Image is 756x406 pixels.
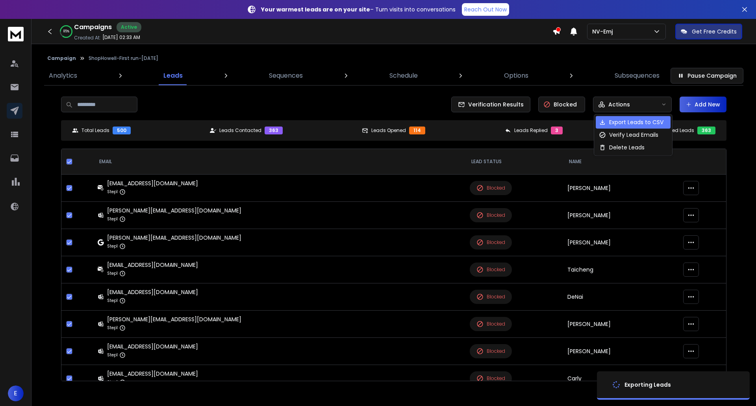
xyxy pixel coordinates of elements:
div: Blocked [476,266,505,273]
button: Campaign [47,55,76,61]
div: 114 [409,127,425,134]
div: [PERSON_NAME][EMAIL_ADDRESS][DOMAIN_NAME] [107,234,241,242]
div: [PERSON_NAME][EMAIL_ADDRESS][DOMAIN_NAME] [107,207,241,214]
p: Step 1 [107,242,118,250]
a: Leads [159,66,187,85]
td: [PERSON_NAME] [563,229,678,256]
button: E [8,386,24,401]
p: Leads Contacted [219,127,261,134]
div: Blocked [476,184,505,192]
div: [EMAIL_ADDRESS][DOMAIN_NAME] [107,261,198,269]
td: [PERSON_NAME] [563,338,678,365]
p: Schedule [389,71,418,80]
div: 500 [113,127,131,134]
p: Completed Leads [651,127,694,134]
div: 3 [551,127,563,134]
p: Created At: [74,35,101,41]
p: [DATE] 02:33 AM [102,34,140,41]
th: EMAIL [93,149,465,175]
p: Step 1 [107,297,118,305]
span: Verification Results [465,101,524,108]
div: 363 [697,127,715,134]
p: Step 1 [107,215,118,223]
div: [EMAIL_ADDRESS][DOMAIN_NAME] [107,179,198,187]
div: [EMAIL_ADDRESS][DOMAIN_NAME] [107,343,198,350]
div: Blocked [476,293,505,300]
p: Step 1 [107,188,118,196]
td: [PERSON_NAME] [563,175,678,202]
div: Blocked [476,375,505,382]
p: ShopHowell-First run-[DATE] [89,55,158,61]
div: Exporting Leads [624,381,671,389]
td: [PERSON_NAME] [563,202,678,229]
p: Step 1 [107,324,118,332]
a: Options [499,66,533,85]
button: Verification Results [451,97,530,112]
div: Blocked [476,348,505,355]
p: Leads Opened [371,127,406,134]
p: Step 1 [107,351,118,359]
td: DeNai [563,283,678,311]
p: Total Leads [82,127,109,134]
td: [PERSON_NAME] [563,311,678,338]
div: 363 [265,127,283,134]
p: 85 % [63,29,69,34]
a: Subsequences [610,66,664,85]
p: Export Leads to CSV [609,118,663,126]
td: Carly [563,365,678,392]
p: Sequences [269,71,303,80]
p: Delete Leads [609,143,645,151]
p: Analytics [49,71,77,80]
a: Analytics [44,66,82,85]
a: Schedule [385,66,422,85]
img: logo [8,27,24,41]
th: LEAD STATUS [465,149,563,175]
p: Leads [163,71,183,80]
p: Verify Lead Emails [609,131,658,139]
div: Active [117,22,141,32]
div: Blocked [476,239,505,246]
a: Reach Out Now [462,3,509,16]
p: Get Free Credits [692,28,737,35]
button: Add New [680,97,726,112]
div: [PERSON_NAME][EMAIL_ADDRESS][DOMAIN_NAME] [107,315,241,323]
th: NAME [563,149,678,175]
p: Reach Out Now [464,6,507,13]
p: Actions [608,101,630,108]
p: Step 1 [107,378,118,386]
button: Get Free Credits [675,24,742,39]
p: Step 1 [107,270,118,277]
div: Blocked [476,212,505,219]
div: [EMAIL_ADDRESS][DOMAIN_NAME] [107,288,198,296]
button: Pause Campaign [671,68,743,84]
p: – Turn visits into conversations [261,6,456,13]
p: Subsequences [615,71,660,80]
td: Taicheng [563,256,678,283]
p: NV-Emj [592,28,616,35]
h1: Campaigns [74,22,112,32]
strong: Your warmest leads are on your site [261,6,370,13]
div: [EMAIL_ADDRESS][DOMAIN_NAME] [107,370,198,378]
p: Blocked [554,101,577,108]
div: Blocked [476,320,505,328]
a: Sequences [264,66,308,85]
p: Leads Replied [514,127,548,134]
p: Options [504,71,528,80]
